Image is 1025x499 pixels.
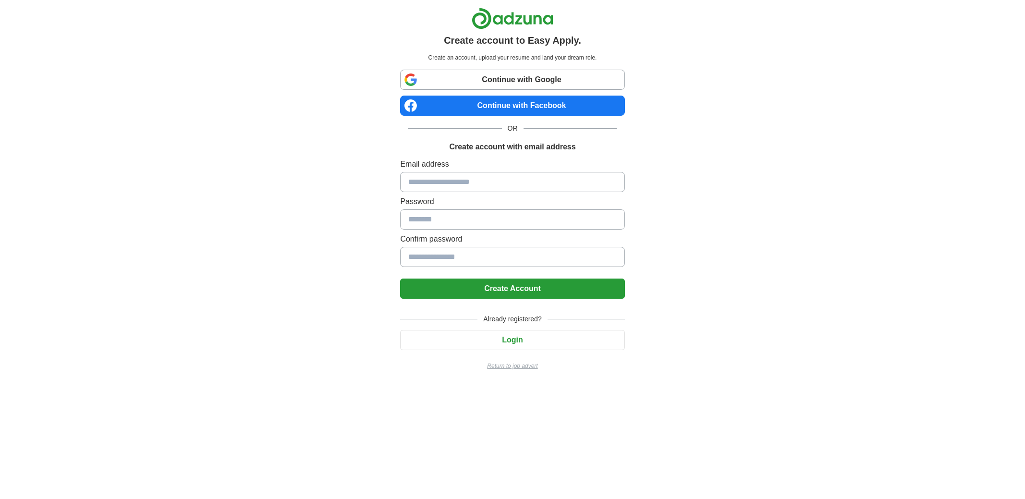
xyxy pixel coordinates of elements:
[477,314,547,324] span: Already registered?
[449,141,575,153] h1: Create account with email address
[400,362,624,370] a: Return to job advert
[400,279,624,299] button: Create Account
[402,53,622,62] p: Create an account, upload your resume and land your dream role.
[400,70,624,90] a: Continue with Google
[400,330,624,350] button: Login
[444,33,581,48] h1: Create account to Easy Apply.
[400,336,624,344] a: Login
[400,196,624,207] label: Password
[400,96,624,116] a: Continue with Facebook
[502,123,524,134] span: OR
[400,158,624,170] label: Email address
[472,8,553,29] img: Adzuna logo
[400,233,624,245] label: Confirm password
